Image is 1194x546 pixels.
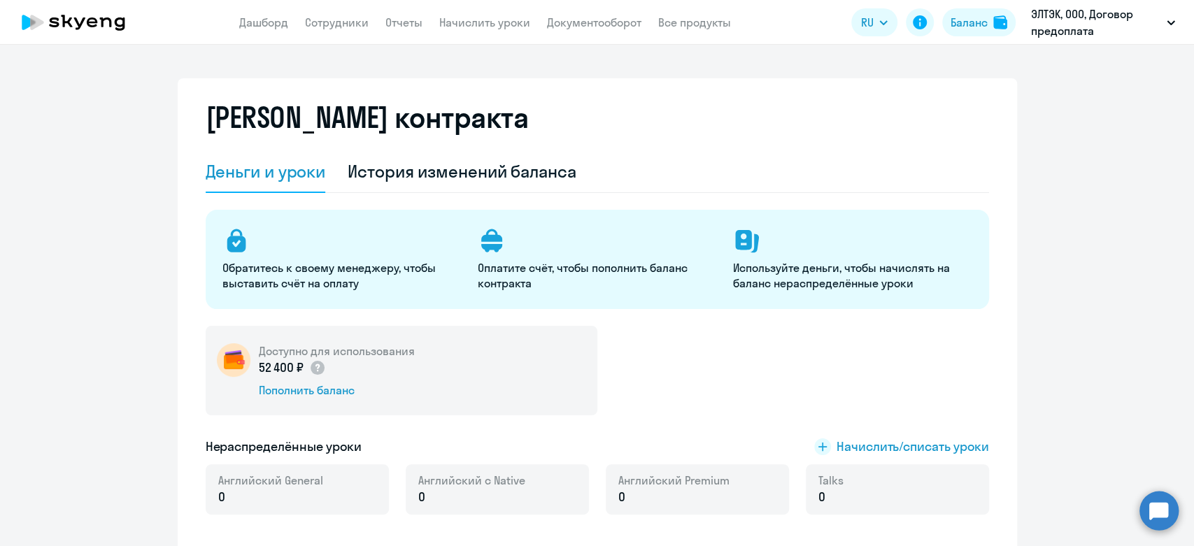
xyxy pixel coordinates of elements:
a: Документооборот [547,15,641,29]
p: ЭЛТЭК, ООО, Договор предоплата [1031,6,1161,39]
img: wallet-circle.png [217,343,250,377]
span: Английский с Native [418,473,525,488]
span: 0 [218,488,225,506]
img: balance [993,15,1007,29]
h2: [PERSON_NAME] контракта [206,101,529,134]
p: Используйте деньги, чтобы начислять на баланс нераспределённые уроки [733,260,972,291]
span: Talks [818,473,844,488]
button: RU [851,8,897,36]
span: 0 [418,488,425,506]
span: Начислить/списать уроки [837,438,989,456]
div: История изменений баланса [348,160,576,182]
div: Деньги и уроки [206,160,326,182]
p: Обратитесь к своему менеджеру, чтобы выставить счёт на оплату [222,260,461,291]
div: Баланс [951,14,988,31]
a: Начислить уроки [439,15,530,29]
span: RU [861,14,874,31]
button: Балансbalance [942,8,1016,36]
span: 0 [818,488,825,506]
a: Сотрудники [305,15,369,29]
span: Английский Premium [618,473,730,488]
div: Пополнить баланс [259,382,415,398]
p: 52 400 ₽ [259,359,327,377]
a: Отчеты [385,15,422,29]
p: Оплатите счёт, чтобы пополнить баланс контракта [478,260,716,291]
button: ЭЛТЭК, ООО, Договор предоплата [1024,6,1182,39]
h5: Нераспределённые уроки [206,438,362,456]
a: Дашборд [239,15,288,29]
a: Все продукты [658,15,731,29]
span: Английский General [218,473,323,488]
span: 0 [618,488,625,506]
h5: Доступно для использования [259,343,415,359]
